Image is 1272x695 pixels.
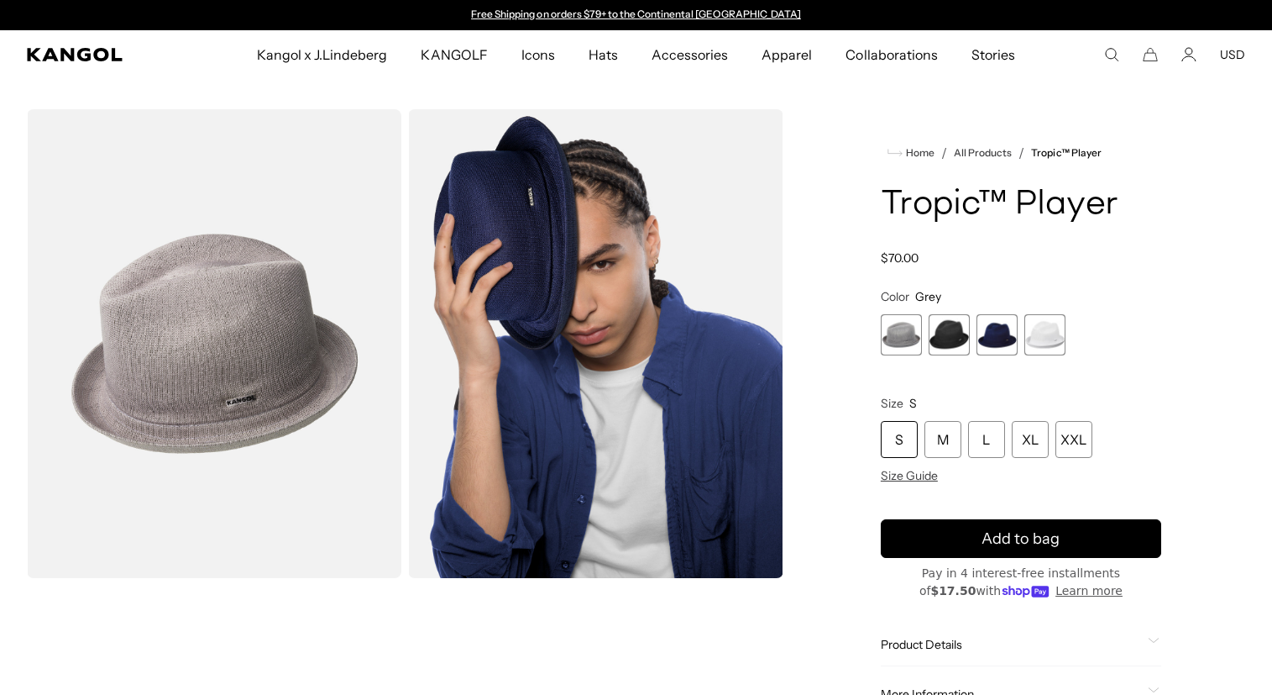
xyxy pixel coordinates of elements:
[976,314,1018,355] div: 3 of 4
[1012,143,1024,163] li: /
[881,187,1161,224] h1: Tropic™ Player
[881,519,1161,558] button: Add to bag
[881,396,903,411] span: Size
[955,30,1032,79] a: Stories
[903,147,934,159] span: Home
[240,30,405,79] a: Kangol x J.Lindeberg
[27,109,401,578] img: color-grey
[1143,47,1158,62] button: Cart
[404,30,504,79] a: KANGOLF
[929,314,970,355] div: 2 of 4
[421,30,487,79] span: KANGOLF
[929,314,970,355] label: Black
[572,30,635,79] a: Hats
[1031,147,1101,159] a: Tropic™ Player
[27,109,783,578] product-gallery: Gallery Viewer
[745,30,829,79] a: Apparel
[463,8,809,22] div: 1 of 2
[1024,314,1065,355] label: White
[881,289,909,304] span: Color
[934,143,947,163] li: /
[845,30,937,79] span: Collaborations
[909,396,917,411] span: S
[924,421,961,458] div: M
[881,314,922,355] div: 1 of 4
[1104,47,1119,62] summary: Search here
[1055,421,1092,458] div: XXL
[1181,47,1196,62] a: Account
[521,30,555,79] span: Icons
[589,30,618,79] span: Hats
[881,637,1141,652] span: Product Details
[505,30,572,79] a: Icons
[881,250,919,266] span: $70.00
[829,30,954,79] a: Collaborations
[1220,47,1245,62] button: USD
[887,145,934,161] a: Home
[1012,421,1049,458] div: XL
[471,8,801,20] a: Free Shipping on orders $79+ to the Continental [GEOGRAPHIC_DATA]
[463,8,809,22] div: Announcement
[762,30,812,79] span: Apparel
[881,421,918,458] div: S
[881,314,922,355] label: Grey
[968,421,1005,458] div: L
[881,143,1161,163] nav: breadcrumbs
[976,314,1018,355] label: Navy
[257,30,388,79] span: Kangol x J.Lindeberg
[635,30,745,79] a: Accessories
[881,468,938,483] span: Size Guide
[27,48,169,61] a: Kangol
[915,289,941,304] span: Grey
[971,30,1015,79] span: Stories
[981,528,1060,550] span: Add to bag
[954,147,1012,159] a: All Products
[652,30,728,79] span: Accessories
[463,8,809,22] slideshow-component: Announcement bar
[1024,314,1065,355] div: 4 of 4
